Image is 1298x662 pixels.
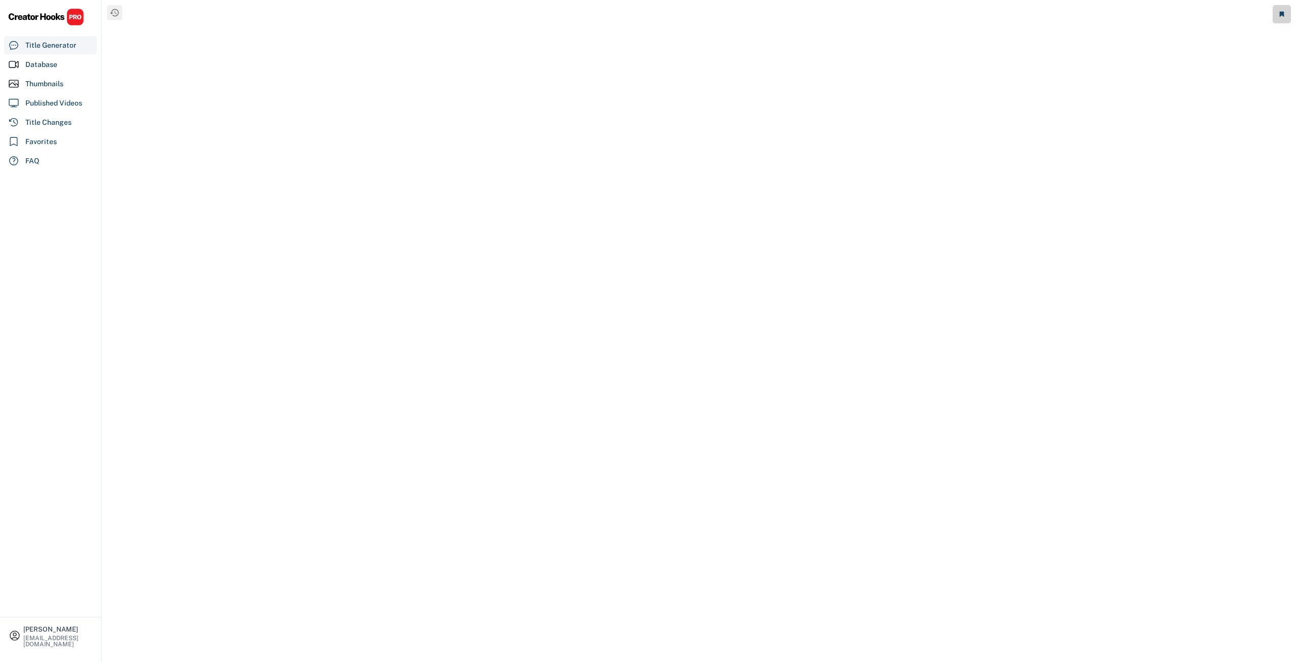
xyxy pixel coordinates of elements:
[25,59,57,70] div: Database
[25,98,82,109] div: Published Videos
[25,79,63,89] div: Thumbnails
[23,635,92,647] div: [EMAIL_ADDRESS][DOMAIN_NAME]
[23,626,92,633] div: [PERSON_NAME]
[25,117,71,128] div: Title Changes
[25,40,77,51] div: Title Generator
[8,8,84,26] img: CHPRO%20Logo.svg
[25,136,57,147] div: Favorites
[25,156,40,166] div: FAQ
